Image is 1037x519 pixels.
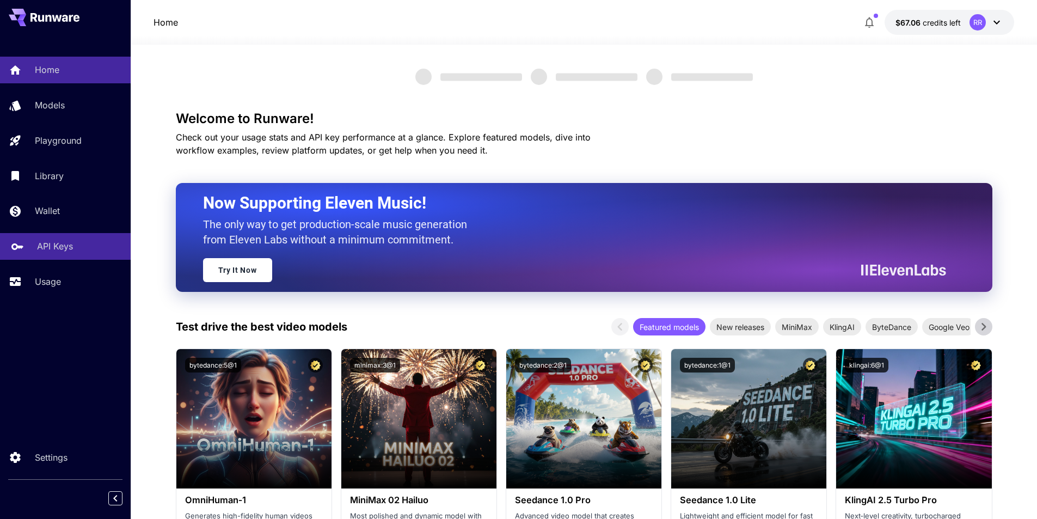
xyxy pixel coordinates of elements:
[35,169,64,182] p: Library
[836,349,991,489] img: alt
[154,16,178,29] nav: breadcrumb
[154,16,178,29] a: Home
[203,217,475,247] p: The only way to get production-scale music generation from Eleven Labs without a minimum commitment.
[35,451,68,464] p: Settings
[308,358,323,373] button: Certified Model – Vetted for best performance and includes a commercial license.
[968,358,983,373] button: Certified Model – Vetted for best performance and includes a commercial license.
[350,358,400,373] button: minimax:3@1
[710,321,771,333] span: New releases
[35,275,61,288] p: Usage
[845,495,983,505] h3: KlingAI 2.5 Turbo Pro
[969,14,986,30] div: RR
[176,319,347,335] p: Test drive the best video models
[203,258,272,282] a: Try It Now
[710,318,771,335] div: New releases
[473,358,488,373] button: Certified Model – Vetted for best performance and includes a commercial license.
[116,489,131,508] div: Collapse sidebar
[35,63,59,76] p: Home
[515,495,653,505] h3: Seedance 1.0 Pro
[633,318,705,335] div: Featured models
[350,495,488,505] h3: MiniMax 02 Hailuo
[35,134,82,147] p: Playground
[176,111,992,126] h3: Welcome to Runware!
[185,495,323,505] h3: OmniHuman‑1
[341,349,496,489] img: alt
[923,18,961,27] span: credits left
[775,318,819,335] div: MiniMax
[176,132,591,156] span: Check out your usage stats and API key performance at a glance. Explore featured models, dive int...
[515,358,571,373] button: bytedance:2@1
[35,204,60,217] p: Wallet
[823,318,861,335] div: KlingAI
[176,349,332,489] img: alt
[633,321,705,333] span: Featured models
[638,358,653,373] button: Certified Model – Vetted for best performance and includes a commercial license.
[185,358,241,373] button: bytedance:5@1
[895,17,961,28] div: $67.0596
[885,10,1014,35] button: $67.0596RR
[922,321,976,333] span: Google Veo
[203,193,938,213] h2: Now Supporting Eleven Music!
[680,495,818,505] h3: Seedance 1.0 Lite
[37,240,73,253] p: API Keys
[845,358,888,373] button: klingai:6@1
[506,349,661,489] img: alt
[922,318,976,335] div: Google Veo
[680,358,735,373] button: bytedance:1@1
[823,321,861,333] span: KlingAI
[775,321,819,333] span: MiniMax
[671,349,826,489] img: alt
[866,321,918,333] span: ByteDance
[866,318,918,335] div: ByteDance
[803,358,818,373] button: Certified Model – Vetted for best performance and includes a commercial license.
[895,18,923,27] span: $67.06
[35,99,65,112] p: Models
[108,491,122,505] button: Collapse sidebar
